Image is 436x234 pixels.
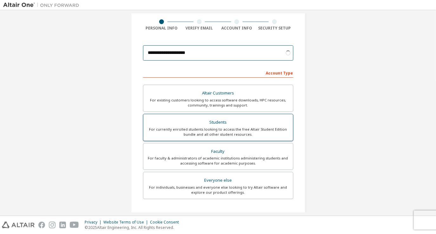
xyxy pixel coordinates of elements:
[59,222,66,228] img: linkedin.svg
[147,89,289,98] div: Altair Customers
[218,26,256,31] div: Account Info
[49,222,55,228] img: instagram.svg
[256,26,293,31] div: Security Setup
[147,118,289,127] div: Students
[147,127,289,137] div: For currently enrolled students looking to access the free Altair Student Edition bundle and all ...
[70,222,79,228] img: youtube.svg
[147,156,289,166] div: For faculty & administrators of academic institutions administering students and accessing softwa...
[2,222,35,228] img: altair_logo.svg
[147,185,289,195] div: For individuals, businesses and everyone else looking to try Altair software and explore our prod...
[180,26,218,31] div: Verify Email
[103,220,150,225] div: Website Terms of Use
[143,26,181,31] div: Personal Info
[143,209,293,219] div: Your Profile
[3,2,82,8] img: Altair One
[85,220,103,225] div: Privacy
[150,220,183,225] div: Cookie Consent
[147,98,289,108] div: For existing customers looking to access software downloads, HPC resources, community, trainings ...
[147,147,289,156] div: Faculty
[143,68,293,78] div: Account Type
[147,176,289,185] div: Everyone else
[85,225,183,230] p: © 2025 Altair Engineering, Inc. All Rights Reserved.
[38,222,45,228] img: facebook.svg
